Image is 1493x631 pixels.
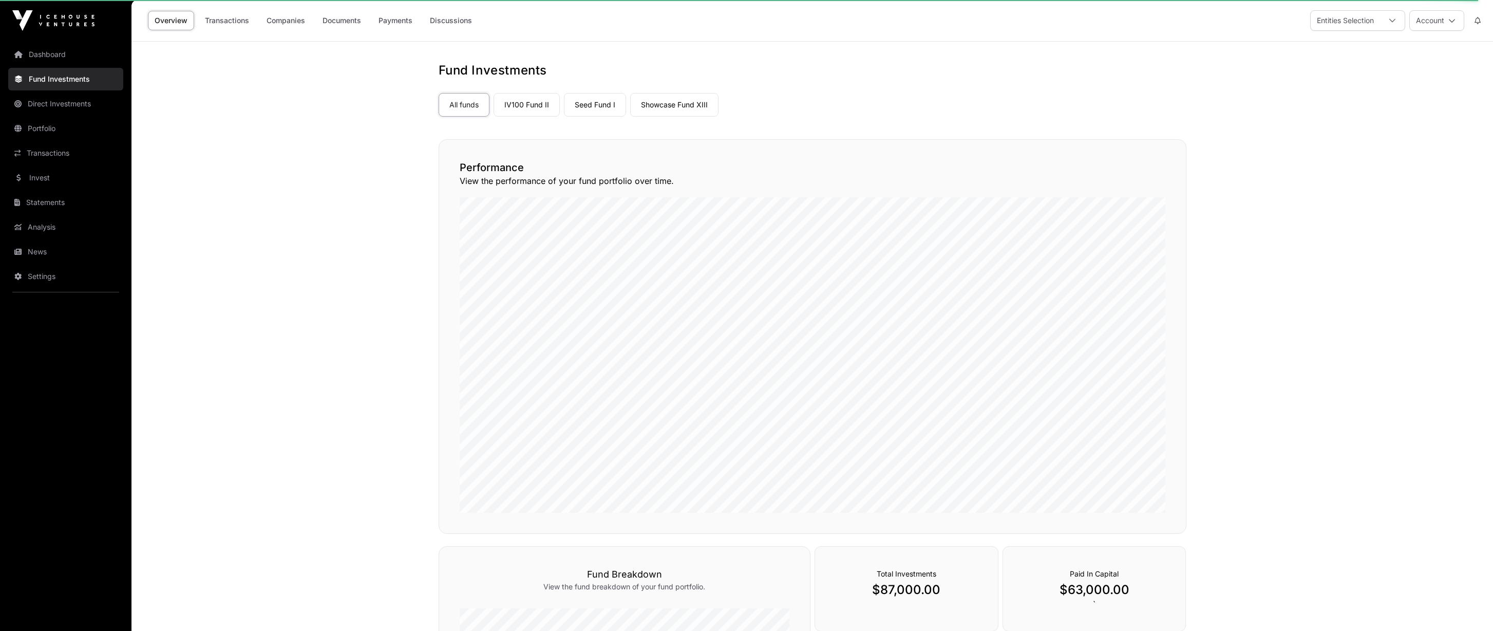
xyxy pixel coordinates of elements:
a: Dashboard [8,43,123,66]
iframe: Chat Widget [1442,582,1493,631]
a: Companies [260,11,312,30]
a: Direct Investments [8,92,123,115]
p: View the performance of your fund portfolio over time. [460,175,1165,187]
a: Transactions [8,142,123,164]
a: Discussions [423,11,479,30]
button: Account [1409,10,1464,31]
h3: Fund Breakdown [460,567,789,582]
span: Total Investments [877,569,936,578]
a: Statements [8,191,123,214]
a: Invest [8,166,123,189]
span: Paid In Capital [1070,569,1119,578]
a: Documents [316,11,368,30]
a: Fund Investments [8,68,123,90]
div: Entities Selection [1311,11,1380,30]
a: News [8,240,123,263]
a: Portfolio [8,117,123,140]
h1: Fund Investments [439,62,1186,79]
p: $63,000.00 [1024,582,1165,598]
p: View the fund breakdown of your fund portfolio. [460,582,789,592]
a: All funds [439,93,489,117]
a: Payments [372,11,419,30]
h2: Performance [460,160,1165,175]
a: Analysis [8,216,123,238]
a: Seed Fund I [564,93,626,117]
a: Transactions [198,11,256,30]
a: Settings [8,265,123,288]
a: IV100 Fund II [494,93,560,117]
a: Overview [148,11,194,30]
img: Icehouse Ventures Logo [12,10,95,31]
p: $87,000.00 [836,582,977,598]
a: Showcase Fund XIII [630,93,719,117]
